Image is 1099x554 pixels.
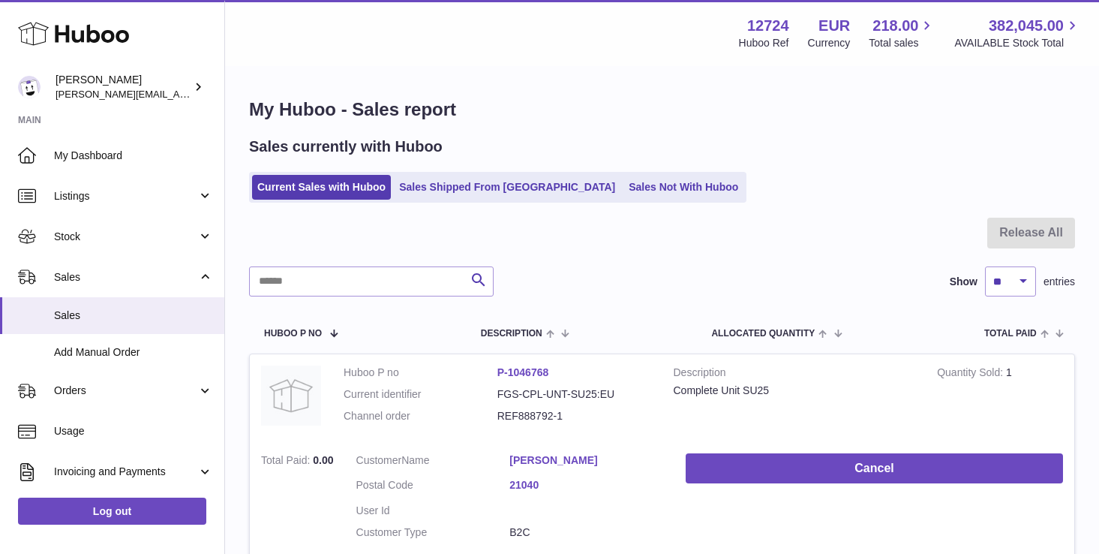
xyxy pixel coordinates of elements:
[623,175,743,200] a: Sales Not With Huboo
[808,36,851,50] div: Currency
[739,36,789,50] div: Huboo Ref
[54,189,197,203] span: Listings
[674,366,915,384] strong: Description
[18,498,206,525] a: Log out
[1043,275,1075,289] span: entries
[54,309,213,323] span: Sales
[264,329,322,339] span: Huboo P no
[674,384,915,398] div: Complete Unit SU25
[356,453,510,471] dt: Name
[989,16,1064,36] span: 382,045.00
[249,98,1075,122] h1: My Huboo - Sales report
[344,387,497,402] dt: Current identifier
[344,366,497,380] dt: Huboo P no
[937,366,1006,382] strong: Quantity Sold
[711,329,815,339] span: ALLOCATED Quantity
[509,478,663,492] a: 21040
[56,88,301,100] span: [PERSON_NAME][EMAIL_ADDRESS][DOMAIN_NAME]
[394,175,620,200] a: Sales Shipped From [GEOGRAPHIC_DATA]
[261,454,313,470] strong: Total Paid
[954,16,1081,50] a: 382,045.00 AVAILABLE Stock Total
[869,16,935,50] a: 218.00 Total sales
[313,454,333,466] span: 0.00
[56,73,191,101] div: [PERSON_NAME]
[497,387,651,402] dd: FGS-CPL-UNT-SU25:EU
[984,329,1037,339] span: Total paid
[497,409,651,423] dd: REF888792-1
[747,16,789,36] strong: 12724
[344,409,497,423] dt: Channel order
[261,366,321,426] img: no-photo.jpg
[54,384,197,398] span: Orders
[954,36,1081,50] span: AVAILABLE Stock Total
[497,366,549,378] a: P-1046768
[252,175,391,200] a: Current Sales with Huboo
[249,137,443,157] h2: Sales currently with Huboo
[356,525,510,540] dt: Customer Type
[950,275,977,289] label: Show
[818,16,850,36] strong: EUR
[926,354,1074,442] td: 1
[54,149,213,163] span: My Dashboard
[509,525,663,540] dd: B2C
[356,478,510,496] dt: Postal Code
[54,270,197,285] span: Sales
[686,453,1063,484] button: Cancel
[54,345,213,360] span: Add Manual Order
[872,16,918,36] span: 218.00
[54,424,213,438] span: Usage
[54,230,197,244] span: Stock
[869,36,935,50] span: Total sales
[509,453,663,468] a: [PERSON_NAME]
[356,504,510,518] dt: User Id
[54,465,197,479] span: Invoicing and Payments
[18,76,41,98] img: sebastian@ffern.co
[481,329,542,339] span: Description
[356,454,402,466] span: Customer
